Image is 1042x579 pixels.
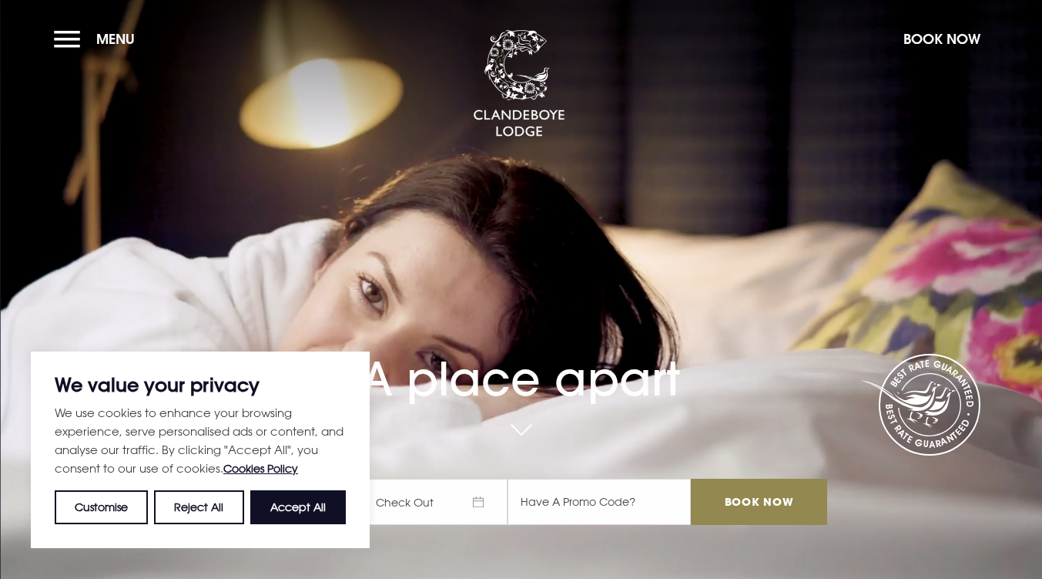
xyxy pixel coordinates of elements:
button: Book Now [896,22,988,56]
img: Clandeboye Lodge [473,30,565,138]
span: Menu [96,30,135,48]
a: Cookies Policy [223,462,298,475]
button: Customise [55,490,148,524]
input: Book Now [691,479,826,525]
button: Reject All [154,490,243,524]
button: Accept All [250,490,346,524]
p: We value your privacy [55,375,346,394]
p: We use cookies to enhance your browsing experience, serve personalised ads or content, and analys... [55,403,346,478]
span: Check Out [361,479,508,525]
h1: A place apart [215,316,826,406]
input: Have A Promo Code? [508,479,691,525]
div: We value your privacy [31,352,370,548]
button: Menu [54,22,142,56]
